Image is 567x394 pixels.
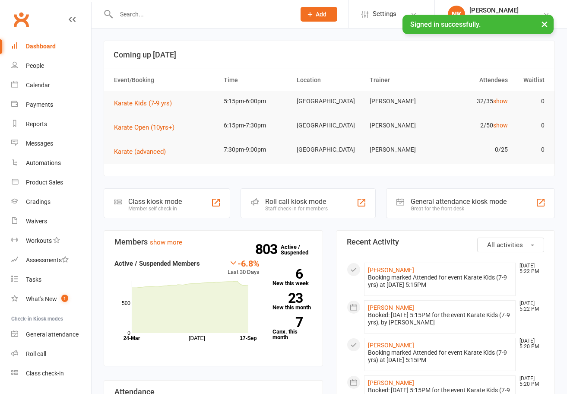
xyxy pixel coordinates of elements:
[512,91,548,111] td: 0
[220,140,293,160] td: 7:30pm-9:00pm
[512,69,548,91] th: Waitlist
[347,238,545,246] h3: Recent Activity
[11,37,91,56] a: Dashboard
[26,140,53,147] div: Messages
[272,269,312,286] a: 6New this week
[11,270,91,289] a: Tasks
[368,274,512,289] div: Booking marked Attended for event Karate Kids (7-9 yrs) at [DATE] 5:15PM
[114,51,545,59] h3: Coming up [DATE]
[11,95,91,114] a: Payments
[439,91,512,111] td: 32/35
[301,7,337,22] button: Add
[272,316,303,329] strong: 7
[439,115,512,136] td: 2/50
[366,140,439,160] td: [PERSON_NAME]
[128,206,182,212] div: Member self check-in
[439,140,512,160] td: 0/25
[61,295,68,302] span: 1
[26,101,53,108] div: Payments
[11,173,91,192] a: Product Sales
[366,91,439,111] td: [PERSON_NAME]
[411,197,507,206] div: General attendance kiosk mode
[220,69,293,91] th: Time
[114,99,172,107] span: Karate Kids (7-9 yrs)
[26,370,64,377] div: Class check-in
[265,206,328,212] div: Staff check-in for members
[11,56,91,76] a: People
[512,140,548,160] td: 0
[272,292,303,305] strong: 23
[114,146,172,157] button: Karate (advanced)
[114,148,166,156] span: Karate (advanced)
[11,212,91,231] a: Waivers
[11,251,91,270] a: Assessments
[26,179,63,186] div: Product Sales
[110,69,220,91] th: Event/Booking
[469,14,543,22] div: Goshukan Karate Academy
[477,238,544,252] button: All activities
[293,69,366,91] th: Location
[537,15,552,33] button: ×
[11,114,91,134] a: Reports
[493,98,508,105] a: show
[26,237,52,244] div: Workouts
[26,295,57,302] div: What's New
[150,238,182,246] a: show more
[293,91,366,111] td: [GEOGRAPHIC_DATA]
[26,62,44,69] div: People
[469,6,543,14] div: [PERSON_NAME]
[11,153,91,173] a: Automations
[11,289,91,309] a: What's New1
[411,206,507,212] div: Great for the front desk
[114,124,174,131] span: Karate Open (10yrs+)
[26,43,56,50] div: Dashboard
[368,304,414,311] a: [PERSON_NAME]
[114,98,178,108] button: Karate Kids (7-9 yrs)
[515,376,544,387] time: [DATE] 5:20 PM
[493,122,508,129] a: show
[11,134,91,153] a: Messages
[26,276,41,283] div: Tasks
[293,115,366,136] td: [GEOGRAPHIC_DATA]
[11,231,91,251] a: Workouts
[272,267,303,280] strong: 6
[26,350,46,357] div: Roll call
[368,379,414,386] a: [PERSON_NAME]
[11,192,91,212] a: Gradings
[220,115,293,136] td: 6:15pm-7:30pm
[316,11,326,18] span: Add
[368,349,512,364] div: Booking marked Attended for event Karate Kids (7-9 yrs) at [DATE] 5:15PM
[515,301,544,312] time: [DATE] 5:22 PM
[26,121,47,127] div: Reports
[11,325,91,344] a: General attendance kiosk mode
[281,238,319,262] a: 803Active / Suspended
[255,243,281,256] strong: 803
[114,238,312,246] h3: Members
[368,342,414,349] a: [PERSON_NAME]
[128,197,182,206] div: Class kiosk mode
[220,91,293,111] td: 5:15pm-6:00pm
[366,115,439,136] td: [PERSON_NAME]
[10,9,32,30] a: Clubworx
[272,293,312,310] a: 23New this month
[11,76,91,95] a: Calendar
[373,4,396,24] span: Settings
[293,140,366,160] td: [GEOGRAPHIC_DATA]
[114,122,181,133] button: Karate Open (10yrs+)
[272,317,312,340] a: 7Canx. this month
[487,241,523,249] span: All activities
[366,69,439,91] th: Trainer
[512,115,548,136] td: 0
[26,218,47,225] div: Waivers
[114,8,289,20] input: Search...
[515,338,544,350] time: [DATE] 5:20 PM
[265,197,328,206] div: Roll call kiosk mode
[410,20,481,29] span: Signed in successfully.
[448,6,465,23] div: NK
[368,311,512,326] div: Booked: [DATE] 5:15PM for the event Karate Kids (7-9 yrs), by [PERSON_NAME]
[515,263,544,274] time: [DATE] 5:22 PM
[114,260,200,267] strong: Active / Suspended Members
[26,82,50,89] div: Calendar
[11,364,91,383] a: Class kiosk mode
[228,258,260,277] div: Last 30 Days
